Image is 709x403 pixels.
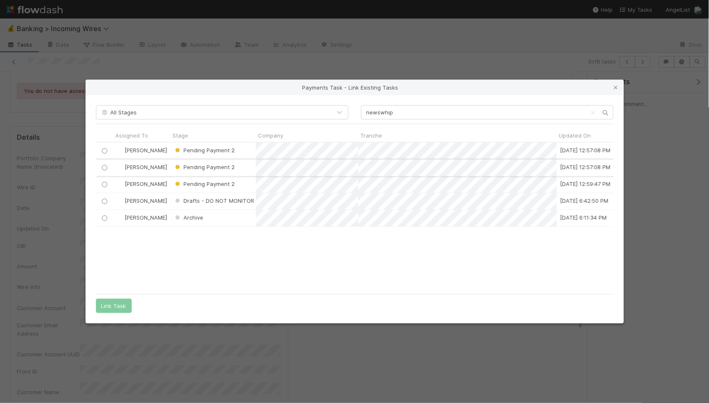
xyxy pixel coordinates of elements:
span: Pending Payment 2 [173,164,235,170]
span: Archive [173,214,203,221]
div: [PERSON_NAME] [116,146,167,154]
span: [PERSON_NAME] [125,197,167,204]
span: All Stages [101,109,137,116]
input: Toggle Row Selected [101,215,107,221]
span: Pending Payment 2 [173,147,235,154]
span: [PERSON_NAME] [125,180,167,187]
input: Toggle Row Selected [101,182,107,187]
span: Pending Payment 2 [173,180,235,187]
div: [DATE] 12:59:47 PM [560,180,610,188]
input: Search [361,105,613,119]
button: Clear search [589,106,597,119]
div: Pending Payment 2 [173,163,235,171]
div: [DATE] 6:42:50 PM [560,196,608,205]
span: Updated On [559,131,591,140]
div: [PERSON_NAME] [116,213,167,222]
input: Toggle Row Selected [101,165,107,170]
div: Archive [173,213,203,222]
span: Drafts - DO NOT MONITOR [173,197,254,204]
div: Pending Payment 2 [173,180,235,188]
div: [DATE] 12:57:08 PM [560,146,610,154]
div: Pending Payment 2 [173,146,235,154]
img: avatar_705b8750-32ac-4031-bf5f-ad93a4909bc8.png [117,180,123,187]
div: Drafts - DO NOT MONITOR [173,196,254,205]
img: avatar_c6c9a18c-a1dc-4048-8eac-219674057138.png [117,197,123,204]
img: avatar_c6c9a18c-a1dc-4048-8eac-219674057138.png [117,214,123,221]
span: Assigned To [115,131,148,140]
span: Company [258,131,284,140]
div: [DATE] 12:57:08 PM [560,163,610,171]
input: Toggle Row Selected [101,148,107,154]
div: [PERSON_NAME] [116,163,167,171]
div: [DATE] 6:11:34 PM [560,213,606,222]
img: avatar_705b8750-32ac-4031-bf5f-ad93a4909bc8.png [117,164,123,170]
div: Payments Task - Link Existing Tasks [86,80,624,95]
span: [PERSON_NAME] [125,214,167,221]
input: Toggle Row Selected [101,199,107,204]
span: Tranche [361,131,382,140]
button: Link Task [96,299,132,313]
div: [PERSON_NAME] [116,196,167,205]
span: Stage [173,131,188,140]
span: [PERSON_NAME] [125,147,167,154]
img: avatar_705b8750-32ac-4031-bf5f-ad93a4909bc8.png [117,147,123,154]
div: [PERSON_NAME] [116,180,167,188]
span: [PERSON_NAME] [125,164,167,170]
